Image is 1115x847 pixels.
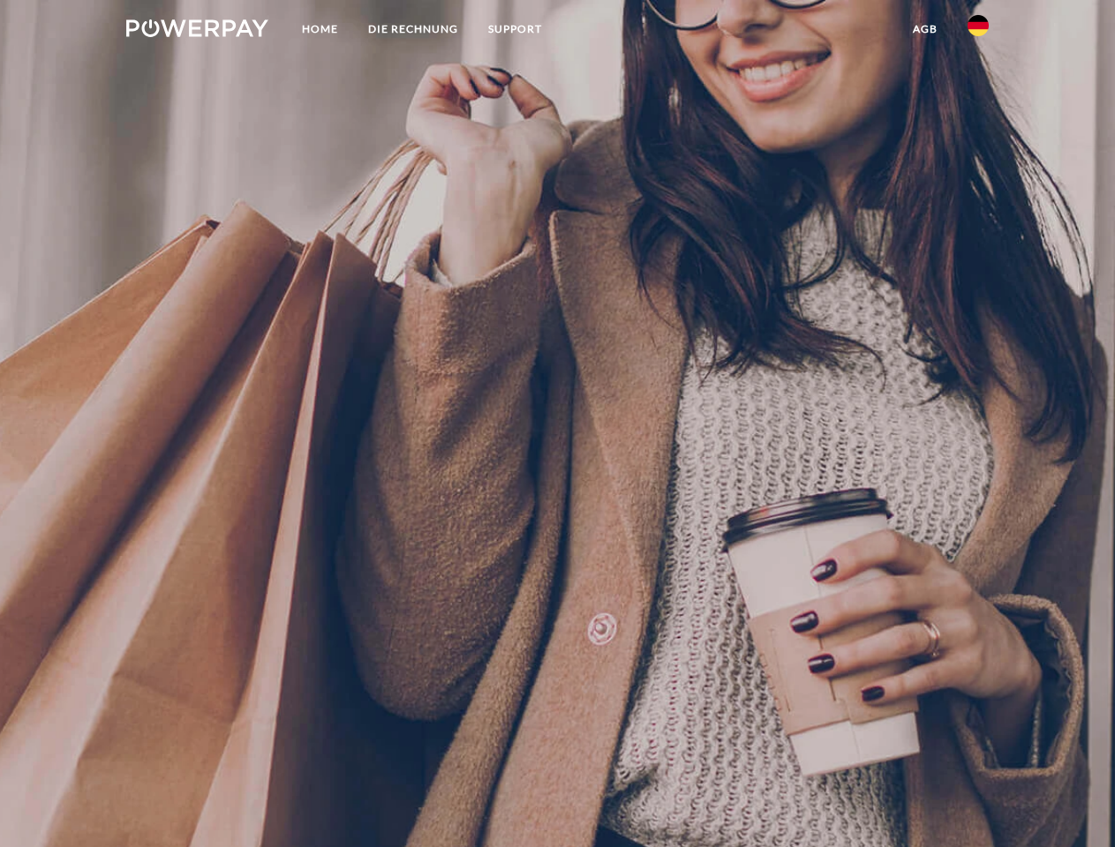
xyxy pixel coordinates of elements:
[473,13,557,45] a: SUPPORT
[126,19,268,37] img: logo-powerpay-white.svg
[353,13,473,45] a: DIE RECHNUNG
[287,13,353,45] a: Home
[898,13,953,45] a: agb
[968,15,989,36] img: de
